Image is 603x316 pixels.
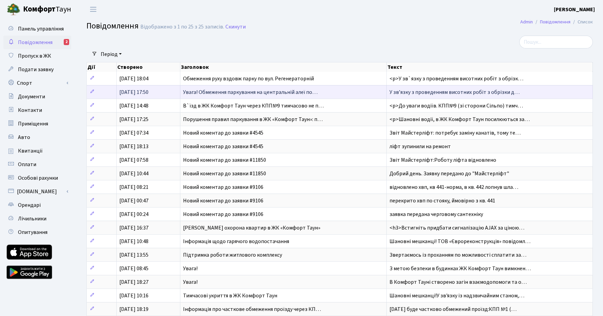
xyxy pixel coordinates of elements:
span: <h3>Встигніть придбати сигналізацію AJAX за ціною… [389,224,524,232]
span: Порушення правил паркування в ЖК «Комфорт Таун»: п… [183,116,323,123]
a: Контакти [3,103,71,117]
span: Приміщення [18,120,48,127]
span: Інформація про часткове обмеження проїзду через КП… [183,305,321,313]
span: [DATE] 16:37 [119,224,148,232]
span: [DATE] 18:19 [119,305,148,313]
span: [DATE] 07:58 [119,156,148,164]
span: [DATE] 14:48 [119,102,148,110]
a: Особові рахунки [3,171,71,185]
span: Панель управління [18,25,64,33]
span: ліфт зупинили на ремонт [389,143,451,150]
span: В Комфорт Тауні створено загін взаємодопомоги та о… [389,278,527,286]
span: Інформація щодо гарячого водопостачання [183,238,289,245]
span: <p>У зв`язку з проведенням висотних робіт з обрізк… [389,75,523,82]
a: Лічильники [3,212,71,225]
span: Новий коментар до заявки #11850 [183,156,266,164]
span: У звʼязку з проведенням висотних робіт з обрізки д… [389,88,520,96]
a: Документи [3,90,71,103]
a: Повідомлення2 [3,36,71,49]
span: <p>Шановні водії, в ЖК Комфорт Таун посилюються за… [389,116,530,123]
span: [DATE] 10:48 [119,238,148,245]
th: Текст [387,62,593,72]
span: [DATE] 00:47 [119,197,148,204]
nav: breadcrumb [510,15,603,29]
li: Список [570,18,593,26]
div: 2 [64,39,69,45]
span: [DATE] буде частково обмежений проїзд:КПП №1 (… [389,305,517,313]
th: Заголовок [180,62,387,72]
a: [DOMAIN_NAME] [3,185,71,198]
div: Відображено з 1 по 25 з 25 записів. [140,24,224,30]
span: [DATE] 18:13 [119,143,148,150]
a: Панель управління [3,22,71,36]
span: Пропуск в ЖК [18,52,51,60]
span: [DATE] 08:21 [119,183,148,191]
span: Новий коментар до заявки #9106 [183,183,263,191]
a: [PERSON_NAME] [554,5,595,14]
a: Admin [520,18,533,25]
span: Новий коментар до заявки #4545 [183,129,263,137]
button: Переключити навігацію [85,4,102,15]
span: Новий коментар до заявки #4545 [183,143,263,150]
span: відновлено хвп, кв 441-норма, в кв. 442 лопнув шла… [389,183,518,191]
a: Повідомлення [540,18,570,25]
span: Повідомлення [18,39,53,46]
span: Звіт Майстерліфт:Роботу ліфта відновлено [389,156,496,164]
span: [DATE] 07:34 [119,129,148,137]
span: Шановні мешканці!У зв'язку із надзвичайним станом,… [389,292,524,299]
a: Скинути [225,24,246,30]
a: Подати заявку [3,63,71,76]
a: Орендарі [3,198,71,212]
span: Новий коментар до заявки #11850 [183,170,266,177]
span: [DATE] 18:27 [119,278,148,286]
span: [PERSON_NAME] охорона квартир в ЖК «Комфорт Таун» [183,224,320,232]
a: Оплати [3,158,71,171]
span: Таун [23,4,71,15]
span: Звертаємось із проханням по можливості сплатити за… [389,251,526,259]
b: Комфорт [23,4,56,15]
span: Документи [18,93,45,100]
span: Орендарі [18,201,41,209]
span: Подати заявку [18,66,54,73]
a: Опитування [3,225,71,239]
span: Повідомлення [86,20,139,32]
span: Новий коментар до заявки #9106 [183,211,263,218]
span: Квитанції [18,147,43,155]
span: Увага! [183,265,198,272]
span: Тимчасові укриття в ЖК Комфорт Таун [183,292,277,299]
span: <p>До уваги водіїв. КПП№9 (зі сторони Сільпо) тимч… [389,102,523,110]
th: Дії [87,62,117,72]
span: Увага! Обмеження паркування на центральній алеї по… [183,88,318,96]
a: Спорт [3,76,71,90]
span: [DATE] 08:45 [119,265,148,272]
span: Добрий день. Заявку передано до "Майстерліфт" [389,170,509,177]
b: [PERSON_NAME] [554,6,595,13]
span: Увага! [183,278,198,286]
span: Новий коментар до заявки #9106 [183,197,263,204]
span: Особові рахунки [18,174,58,182]
span: В`їзд в ЖК Комфорт Таун через КПП№9 тимчасово не п… [183,102,324,110]
span: [DATE] 18:04 [119,75,148,82]
a: Авто [3,131,71,144]
span: Підтримка роботи житлового комплексу [183,251,282,259]
th: Створено [117,62,181,72]
a: Період [98,48,124,60]
span: Опитування [18,229,47,236]
a: Приміщення [3,117,71,131]
span: [DATE] 00:24 [119,211,148,218]
input: Пошук... [519,36,593,48]
span: З метою безпеки в будинках ЖК Комфорт Таун вимкнен… [389,265,531,272]
a: Пропуск в ЖК [3,49,71,63]
span: Контакти [18,106,42,114]
span: Лічильники [18,215,46,222]
span: Обмеження руху вздовж парку по вул. Регенераторній [183,75,314,82]
span: Авто [18,134,30,141]
span: перекрито хвп по стояку, ймовірно з кв. 441 [389,197,495,204]
span: [DATE] 10:16 [119,292,148,299]
span: [DATE] 10:44 [119,170,148,177]
span: [DATE] 17:25 [119,116,148,123]
span: заявка передана черговому сантехніку [389,211,483,218]
span: Оплати [18,161,36,168]
span: [DATE] 13:55 [119,251,148,259]
span: Шановні мешканці! ТОВ «Єврореконструкція» повідомл… [389,238,530,245]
